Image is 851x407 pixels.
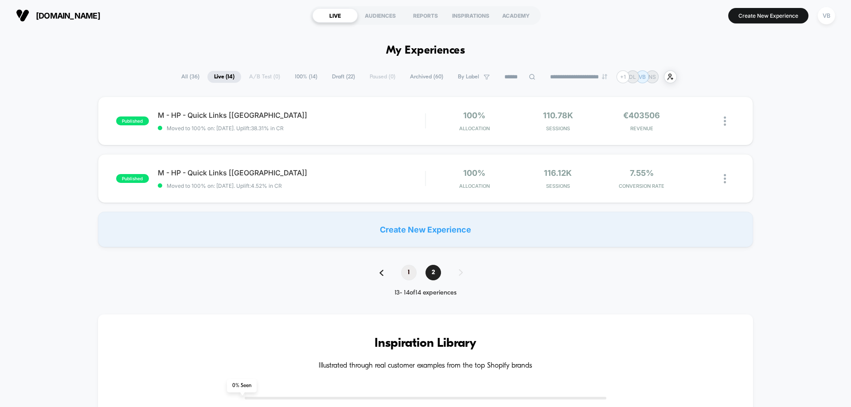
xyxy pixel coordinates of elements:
[602,125,681,132] span: REVENUE
[358,8,403,23] div: AUDIENCES
[288,71,324,83] span: 100% ( 14 )
[463,111,485,120] span: 100%
[386,44,465,57] h1: My Experiences
[116,116,149,125] span: published
[207,71,241,83] span: Live ( 14 )
[602,74,607,79] img: end
[158,111,425,120] span: M - HP - Quick Links [[GEOGRAPHIC_DATA]]
[116,174,149,183] span: published
[519,183,598,189] span: Sessions
[724,174,726,183] img: close
[458,74,479,80] span: By Label
[818,7,835,24] div: VB
[617,70,629,83] div: + 1
[167,125,284,132] span: Moved to 100% on: [DATE] . Uplift: 38.31% in CR
[630,168,654,178] span: 7.55%
[312,8,358,23] div: LIVE
[371,289,480,297] div: 13 - 14 of 14 experiences
[227,379,257,392] span: 0 % Seen
[125,362,726,370] h4: Illustrated through real customer examples from the top Shopify brands
[602,183,681,189] span: CONVERSION RATE
[403,71,450,83] span: Archived ( 60 )
[459,183,490,189] span: Allocation
[623,111,660,120] span: €403506
[728,8,808,23] button: Create New Experience
[16,9,29,22] img: Visually logo
[448,8,493,23] div: INSPIRATIONS
[629,74,636,80] p: DL
[167,182,282,189] span: Moved to 100% on: [DATE] . Uplift: 4.52% in CR
[543,111,573,120] span: 110.78k
[459,125,490,132] span: Allocation
[13,8,103,23] button: [DOMAIN_NAME]
[36,11,100,20] span: [DOMAIN_NAME]
[158,168,425,177] span: M - HP - Quick Links [[GEOGRAPHIC_DATA]]
[401,265,417,280] span: 1
[463,168,485,178] span: 100%
[519,125,598,132] span: Sessions
[648,74,656,80] p: NS
[125,337,726,351] h3: Inspiration Library
[325,71,362,83] span: Draft ( 22 )
[544,168,572,178] span: 116.12k
[403,8,448,23] div: REPORTS
[379,270,383,276] img: pagination back
[493,8,539,23] div: ACADEMY
[724,116,726,126] img: close
[425,265,441,280] span: 2
[815,7,838,25] button: VB
[98,212,753,247] div: Create New Experience
[175,71,206,83] span: All ( 36 )
[639,74,646,80] p: VB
